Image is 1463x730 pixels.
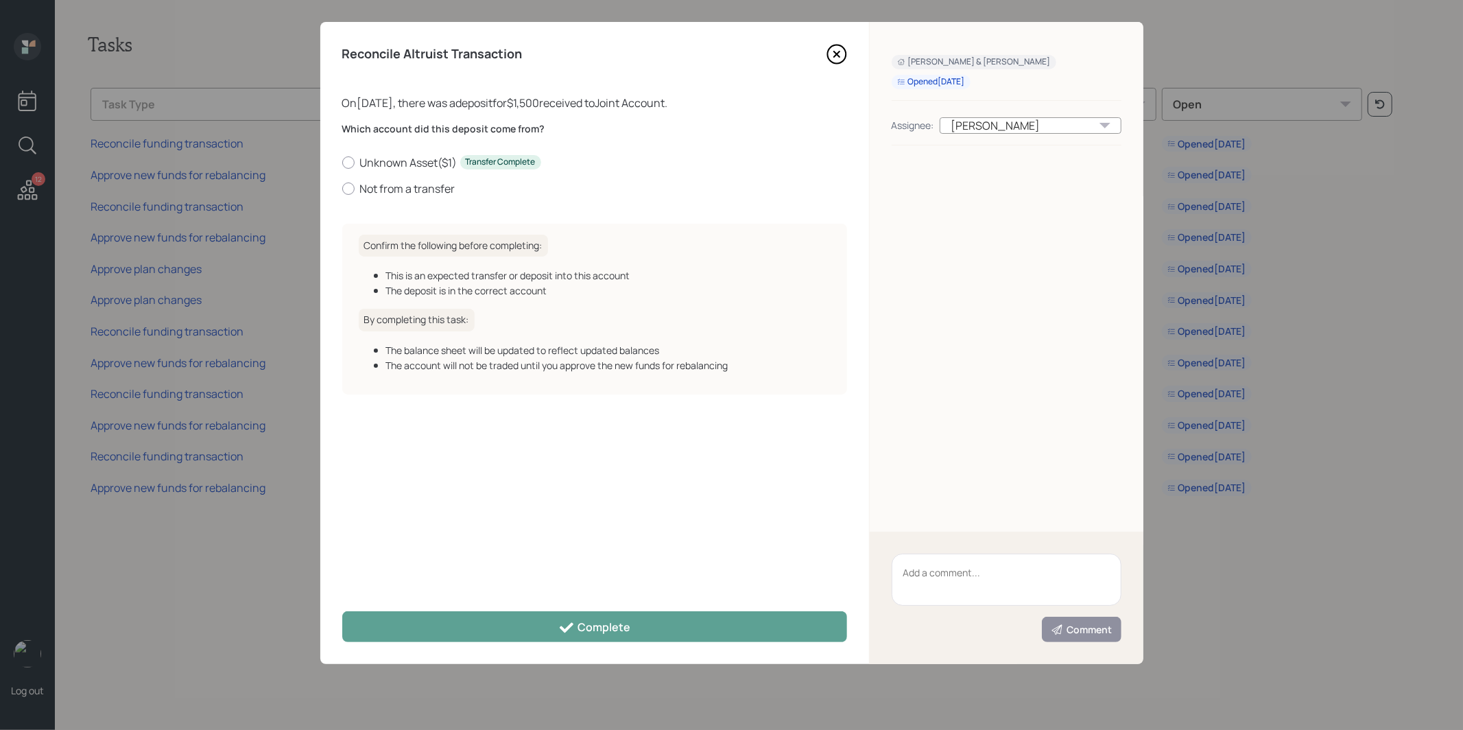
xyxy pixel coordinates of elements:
button: Complete [342,611,847,642]
div: The balance sheet will be updated to reflect updated balances [386,343,831,357]
div: [PERSON_NAME] [940,117,1121,134]
h4: Reconcile Altruist Transaction [342,47,523,62]
div: This is an expected transfer or deposit into this account [386,268,831,283]
label: Unknown Asset ( $1 ) [342,155,847,170]
div: Assignee: [892,118,934,132]
div: The account will not be traded until you approve the new funds for rebalancing [386,358,831,373]
label: Which account did this deposit come from? [342,122,847,136]
div: Complete [558,620,630,636]
h6: Confirm the following before completing: [359,235,548,257]
div: Transfer Complete [466,156,536,168]
div: The deposit is in the correct account [386,283,831,298]
div: Comment [1051,623,1113,637]
div: On [DATE] , there was a deposit for $1,500 received to Joint Account . [342,95,847,111]
div: Opened [DATE] [897,76,965,88]
label: Not from a transfer [342,181,847,196]
h6: By completing this task: [359,309,475,331]
button: Comment [1042,617,1121,642]
div: [PERSON_NAME] & [PERSON_NAME] [897,56,1051,68]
